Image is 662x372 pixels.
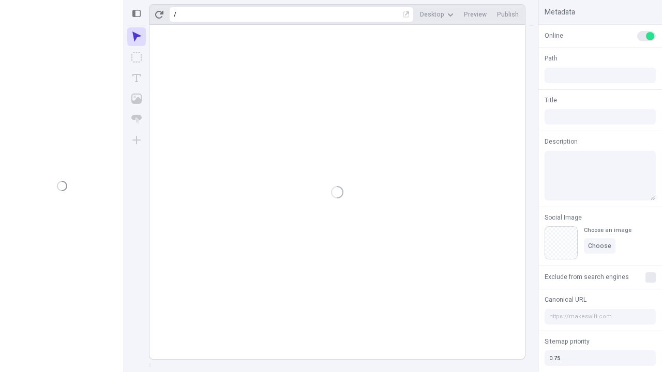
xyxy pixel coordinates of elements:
button: Desktop [416,7,458,22]
button: Box [127,48,146,67]
span: Social Image [545,213,582,222]
div: Choose an image [584,226,631,234]
button: Publish [493,7,523,22]
span: Description [545,137,578,146]
input: https://makeswift.com [545,309,656,324]
button: Button [127,110,146,129]
span: Exclude from search engines [545,272,629,282]
span: Preview [464,10,487,19]
span: Sitemap priority [545,337,590,346]
div: / [174,10,176,19]
button: Preview [460,7,491,22]
button: Image [127,89,146,108]
button: Text [127,69,146,87]
span: Title [545,96,557,105]
span: Publish [497,10,519,19]
button: Choose [584,238,615,254]
span: Online [545,31,563,40]
span: Choose [588,242,611,250]
span: Canonical URL [545,295,586,304]
span: Path [545,54,558,63]
span: Desktop [420,10,444,19]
